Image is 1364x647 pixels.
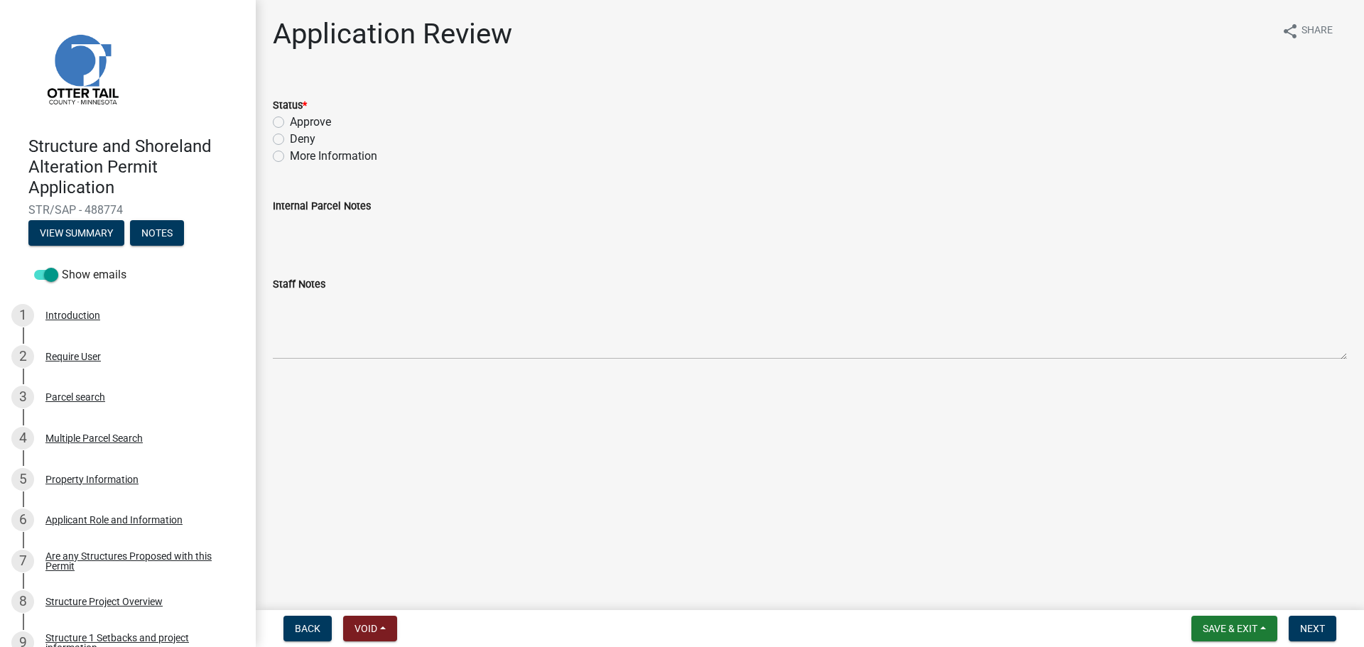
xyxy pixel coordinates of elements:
label: Staff Notes [273,280,325,290]
div: 4 [11,427,34,450]
div: 1 [11,304,34,327]
label: Deny [290,131,315,148]
button: Back [283,616,332,641]
span: Next [1300,623,1325,634]
div: Applicant Role and Information [45,515,183,525]
label: Approve [290,114,331,131]
img: Otter Tail County, Minnesota [28,15,135,121]
div: Multiple Parcel Search [45,433,143,443]
h4: Structure and Shoreland Alteration Permit Application [28,136,244,197]
div: 7 [11,550,34,572]
span: Share [1301,23,1333,40]
span: STR/SAP - 488774 [28,203,227,217]
wm-modal-confirm: Notes [130,229,184,240]
label: Internal Parcel Notes [273,202,371,212]
span: Save & Exit [1203,623,1257,634]
div: 6 [11,509,34,531]
h1: Application Review [273,17,512,51]
label: Show emails [34,266,126,283]
button: Next [1289,616,1336,641]
div: 3 [11,386,34,408]
button: shareShare [1270,17,1344,45]
label: Status [273,101,307,111]
button: View Summary [28,220,124,246]
div: Introduction [45,310,100,320]
div: 8 [11,590,34,613]
div: 2 [11,345,34,368]
button: Save & Exit [1191,616,1277,641]
div: Property Information [45,474,139,484]
span: Back [295,623,320,634]
i: share [1282,23,1299,40]
div: 5 [11,468,34,491]
button: Void [343,616,397,641]
div: Are any Structures Proposed with this Permit [45,551,233,571]
label: More Information [290,148,377,165]
span: Void [354,623,377,634]
button: Notes [130,220,184,246]
div: Structure Project Overview [45,597,163,607]
wm-modal-confirm: Summary [28,229,124,240]
div: Parcel search [45,392,105,402]
div: Require User [45,352,101,361]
